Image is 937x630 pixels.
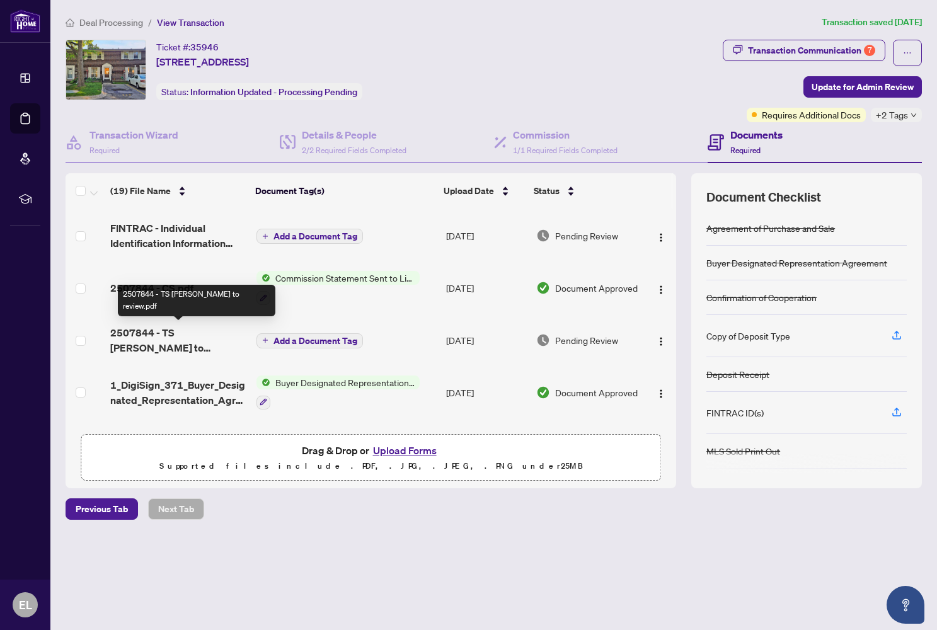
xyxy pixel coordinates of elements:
div: Confirmation of Cooperation [706,290,817,304]
button: Logo [651,226,671,246]
span: +2 Tags [876,108,908,122]
td: [DATE] [441,315,531,365]
h4: Details & People [302,127,406,142]
img: Document Status [536,281,550,295]
img: Logo [656,389,666,399]
div: MLS Sold Print Out [706,444,780,458]
button: Add a Document Tag [256,332,363,348]
span: Update for Admin Review [812,77,914,97]
span: 2507844 - TS [PERSON_NAME] to review.pdf [110,325,246,355]
li: / [148,15,152,30]
img: Document Status [536,333,550,347]
div: Buyer Designated Representation Agreement [706,256,887,270]
h4: Commission [513,127,618,142]
span: plus [262,337,268,343]
span: [STREET_ADDRESS] [156,54,249,69]
div: 2507844 - TS [PERSON_NAME] to review.pdf [118,285,275,316]
span: Upload Date [444,184,494,198]
div: 7 [864,45,875,56]
span: EL [19,596,32,614]
div: Ticket #: [156,40,219,54]
button: Next Tab [148,498,204,520]
div: Deposit Receipt [706,367,769,381]
p: Supported files include .PDF, .JPG, .JPEG, .PNG under 25 MB [89,459,653,474]
span: Information Updated - Processing Pending [190,86,357,98]
span: down [911,112,917,118]
span: Document Approved [555,281,638,295]
button: Open asap [887,586,924,624]
button: Add a Document Tag [256,333,363,348]
span: ellipsis [903,49,912,57]
img: logo [10,9,40,33]
img: Document Status [536,386,550,399]
button: Status IconCommission Statement Sent to Listing Brokerage [256,271,420,305]
span: (19) File Name [110,184,171,198]
button: Transaction Communication7 [723,40,885,61]
h4: Documents [730,127,783,142]
button: Add a Document Tag [256,228,363,244]
div: Copy of Deposit Type [706,329,790,343]
td: [DATE] [441,365,531,420]
span: Pending Review [555,229,618,243]
span: Document Approved [555,386,638,399]
div: Transaction Communication [748,40,875,60]
th: Status [529,173,641,209]
td: [DATE] [441,261,531,315]
span: plus [262,233,268,239]
span: View Transaction [157,17,224,28]
span: Required [89,146,120,155]
span: Add a Document Tag [273,336,357,345]
th: (19) File Name [105,173,251,209]
button: Previous Tab [66,498,138,520]
div: Status: [156,83,362,100]
span: Drag & Drop orUpload FormsSupported files include .PDF, .JPG, .JPEG, .PNG under25MB [81,435,660,481]
button: Status IconBuyer Designated Representation Agreement [256,375,420,409]
span: 2/2 Required Fields Completed [302,146,406,155]
span: home [66,18,74,27]
img: Logo [656,336,666,346]
button: Logo [651,330,671,350]
span: Previous Tab [76,499,128,519]
span: Document Checklist [706,188,821,206]
img: Status Icon [256,271,270,285]
td: [DATE] [441,210,531,261]
button: Logo [651,278,671,298]
img: Logo [656,232,666,243]
h4: Transaction Wizard [89,127,178,142]
span: 35946 [190,42,219,53]
button: Logo [651,382,671,403]
span: Commission Statement Sent to Listing Brokerage [270,271,420,285]
button: Update for Admin Review [803,76,922,98]
div: FINTRAC ID(s) [706,406,764,420]
span: Requires Additional Docs [762,108,861,122]
span: FINTRAC - Individual Identification Information Record-2.pdf [110,220,246,251]
th: Upload Date [439,173,529,209]
img: Status Icon [256,375,270,389]
button: Upload Forms [369,442,440,459]
img: IMG-E11969314_1.jpg [66,40,146,100]
span: 2507844 - CS.pdf [110,280,193,295]
span: Required [730,146,761,155]
article: Transaction saved [DATE] [822,15,922,30]
td: [DATE] [441,420,531,474]
span: Add a Document Tag [273,232,357,241]
button: Add a Document Tag [256,229,363,244]
span: Deal Processing [79,17,143,28]
span: 1/1 Required Fields Completed [513,146,618,155]
span: Buyer Designated Representation Agreement [270,375,420,389]
img: Logo [656,285,666,295]
span: Pending Review [555,333,618,347]
div: Agreement of Purchase and Sale [706,221,835,235]
th: Document Tag(s) [250,173,439,209]
span: 1_DigiSign_371_Buyer_Designated_Representation_Agreement_-_PropTx-[PERSON_NAME].pdf [110,377,246,408]
img: Document Status [536,229,550,243]
span: Status [534,184,560,198]
span: Drag & Drop or [302,442,440,459]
